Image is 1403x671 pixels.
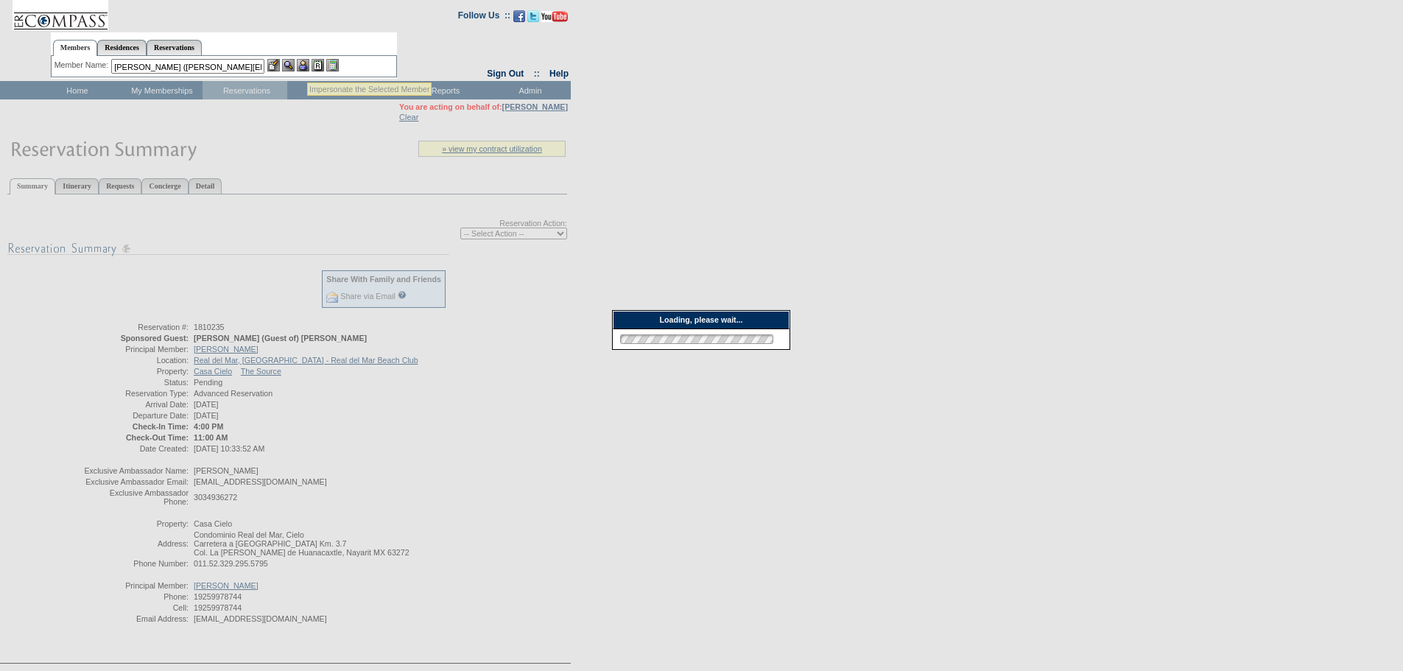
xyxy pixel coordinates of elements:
a: Follow us on Twitter [527,15,539,24]
img: Become our fan on Facebook [513,10,525,22]
a: Subscribe to our YouTube Channel [541,15,568,24]
img: Follow us on Twitter [527,10,539,22]
td: Follow Us :: [458,9,510,27]
a: Members [53,40,98,56]
div: Member Name: [54,59,111,71]
a: Sign Out [487,68,524,79]
a: Become our fan on Facebook [513,15,525,24]
a: Reservations [147,40,202,55]
img: Subscribe to our YouTube Channel [541,11,568,22]
img: b_calculator.gif [326,59,339,71]
a: Help [549,68,569,79]
img: Reservations [312,59,324,71]
img: Impersonate [297,59,309,71]
img: b_edit.gif [267,59,280,71]
span: :: [534,68,540,79]
img: View [282,59,295,71]
img: loading.gif [616,332,778,346]
a: Residences [97,40,147,55]
div: Loading, please wait... [613,311,790,329]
